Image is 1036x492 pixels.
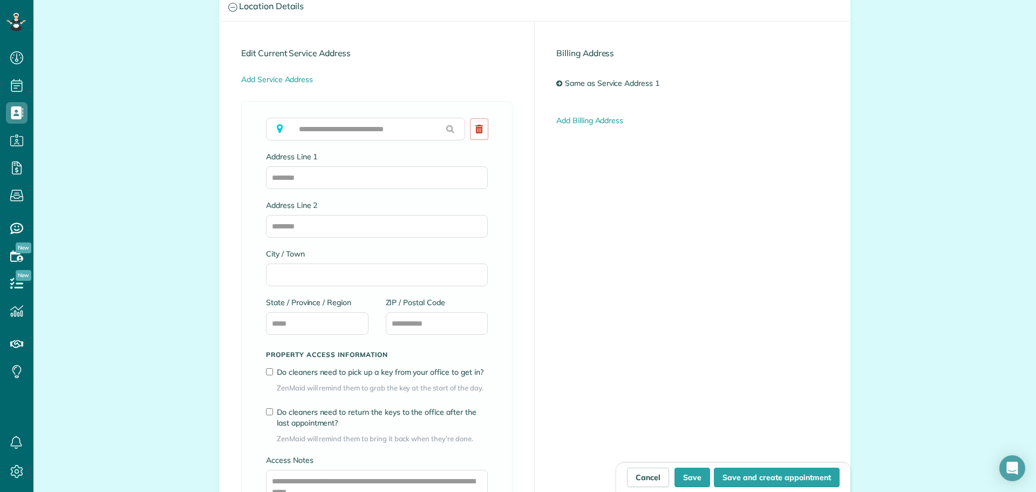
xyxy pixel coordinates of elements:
[277,367,488,378] label: Do cleaners need to pick up a key from your office to get in?
[266,248,488,259] label: City / Town
[266,297,369,308] label: State / Province / Region
[266,455,488,466] label: Access Notes
[277,383,488,393] span: ZenMaid will remind them to grab the key at the start of the day.
[266,200,488,211] label: Address Line 2
[241,75,313,84] a: Add Service Address
[266,368,273,375] input: Do cleaners need to pick up a key from your office to get in?
[266,408,273,415] input: Do cleaners need to return the keys to the office after the last appointment?
[266,151,488,162] label: Address Line 1
[266,351,488,358] h5: Property access information
[386,297,488,308] label: ZIP / Postal Code
[16,242,31,253] span: New
[556,116,623,125] a: Add Billing Address
[999,455,1025,481] div: Open Intercom Messenger
[556,49,828,58] h4: Billing Address
[627,468,669,487] a: Cancel
[241,49,513,58] h4: Edit Current Service Address
[562,74,667,93] a: Same as Service Address 1
[714,468,840,487] button: Save and create appointment
[277,407,488,428] label: Do cleaners need to return the keys to the office after the last appointment?
[277,434,488,444] span: ZenMaid will remind them to bring it back when they’re done.
[674,468,710,487] button: Save
[16,270,31,281] span: New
